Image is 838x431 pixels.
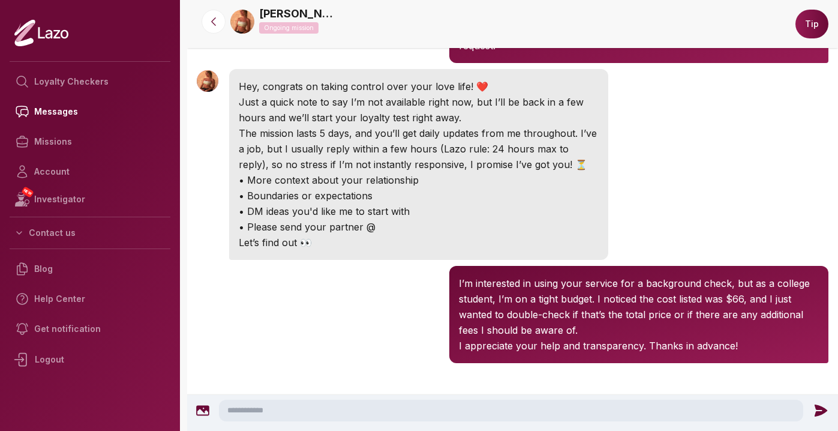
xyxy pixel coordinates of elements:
[10,254,170,284] a: Blog
[239,188,599,203] p: • Boundaries or expectations
[10,157,170,187] a: Account
[10,97,170,127] a: Messages
[10,314,170,344] a: Get notification
[239,235,599,250] p: Let’s find out 👀
[239,172,599,188] p: • More context about your relationship
[197,70,218,92] img: User avatar
[459,276,819,338] p: I’m interested in using your service for a background check, but as a college student, I’m on a t...
[239,203,599,219] p: • DM ideas you'd like me to start with
[259,22,319,34] p: Ongoing mission
[239,79,599,94] p: Hey, congrats on taking control over your love life! ❤️
[10,344,170,375] div: Logout
[259,5,337,22] a: [PERSON_NAME]
[10,284,170,314] a: Help Center
[459,338,819,354] p: I appreciate your help and transparency. Thanks in advance!
[10,187,170,212] a: NEWInvestigator
[795,10,828,38] button: Tip
[10,222,170,244] button: Contact us
[10,127,170,157] a: Missions
[21,186,34,198] span: NEW
[239,125,599,172] p: The mission lasts 5 days, and you’ll get daily updates from me throughout. I’ve a job, but I usua...
[239,219,599,235] p: • Please send your partner @
[10,67,170,97] a: Loyalty Checkers
[230,10,254,34] img: 5dd41377-3645-4864-a336-8eda7bc24f8f
[239,94,599,125] p: Just a quick note to say I’m not available right now, but I’ll be back in a few hours and we’ll s...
